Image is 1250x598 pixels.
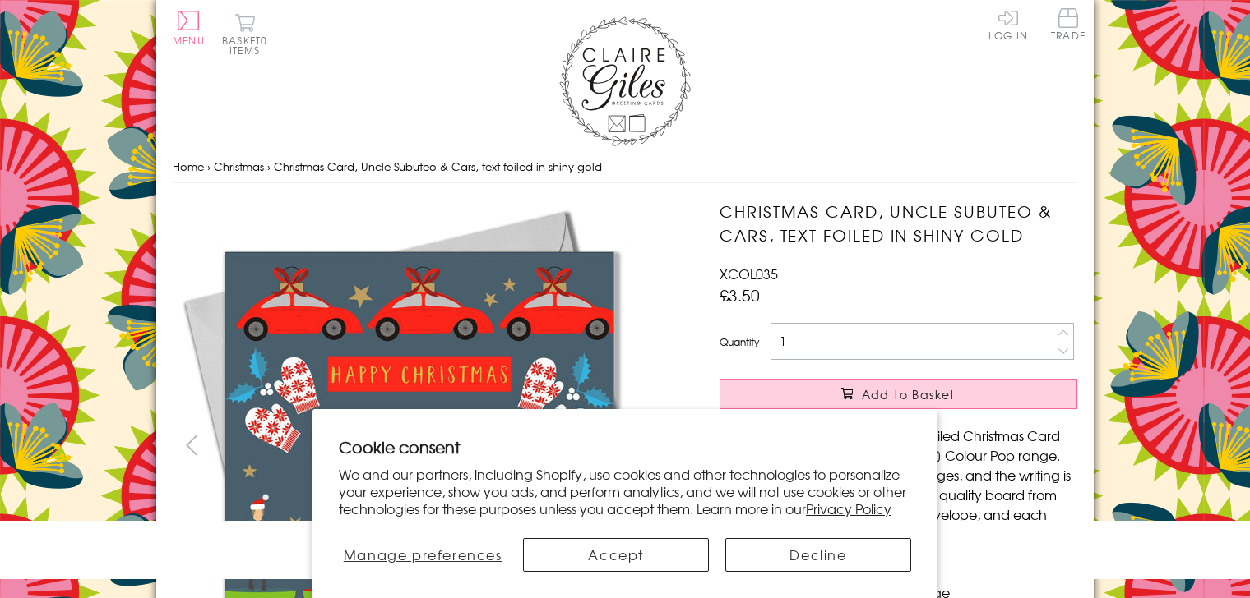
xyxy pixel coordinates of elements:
[344,545,502,564] span: Manage preferences
[267,159,271,174] span: ›
[720,283,760,306] span: £3.50
[720,200,1077,247] h1: Christmas Card, Uncle Subuteo & Cars, text foiled in shiny gold
[274,159,602,174] span: Christmas Card, Uncle Subuteo & Cars, text foiled in shiny gold
[720,379,1077,409] button: Add to Basket
[339,435,911,458] h2: Cookie consent
[222,13,267,55] button: Basket0 items
[173,159,204,174] a: Home
[720,334,759,349] label: Quantity
[1051,8,1086,40] span: Trade
[988,8,1028,40] a: Log In
[173,150,1077,184] nav: breadcrumbs
[229,33,267,57] span: 0 items
[339,466,911,517] p: We and our partners, including Shopify, use cookies and other technologies to personalize your ex...
[559,16,691,146] img: Claire Giles Greetings Cards
[725,538,911,572] button: Decline
[862,386,956,402] span: Add to Basket
[720,264,778,283] span: XCOL035
[523,538,709,572] button: Accept
[1051,8,1086,44] a: Trade
[173,33,205,48] span: Menu
[214,159,264,174] a: Christmas
[173,426,210,463] button: prev
[173,11,205,45] button: Menu
[806,499,891,518] a: Privacy Policy
[207,159,211,174] span: ›
[339,538,507,572] button: Manage preferences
